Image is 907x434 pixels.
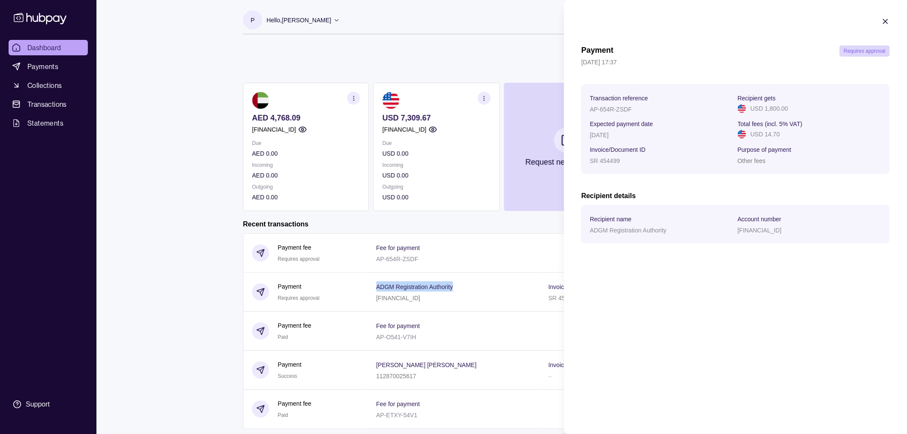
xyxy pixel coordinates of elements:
p: USD 14.70 [751,130,780,139]
p: Recipient name [590,216,631,223]
p: Total fees (incl. 5% VAT) [738,121,802,127]
p: [FINANCIAL_ID] [738,227,782,234]
p: ADGM Registration Authority [590,227,667,234]
p: Transaction reference [590,95,648,102]
p: Purpose of payment [738,146,791,153]
h1: Payment [581,45,613,57]
p: [DATE] [590,132,609,139]
p: AP-654R-ZSDF [590,106,632,113]
p: Other fees [738,157,766,164]
p: Account number [738,216,781,223]
p: USD 1,800.00 [751,104,788,113]
span: Requires approval [844,48,886,54]
p: Recipient gets [738,95,776,102]
p: SR 454499 [590,157,620,164]
p: Invoice/Document ID [590,146,646,153]
p: Expected payment date [590,121,653,127]
h2: Recipient details [581,191,890,201]
p: [DATE] 17:37 [581,57,890,67]
img: us [738,130,746,139]
img: us [738,104,746,113]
